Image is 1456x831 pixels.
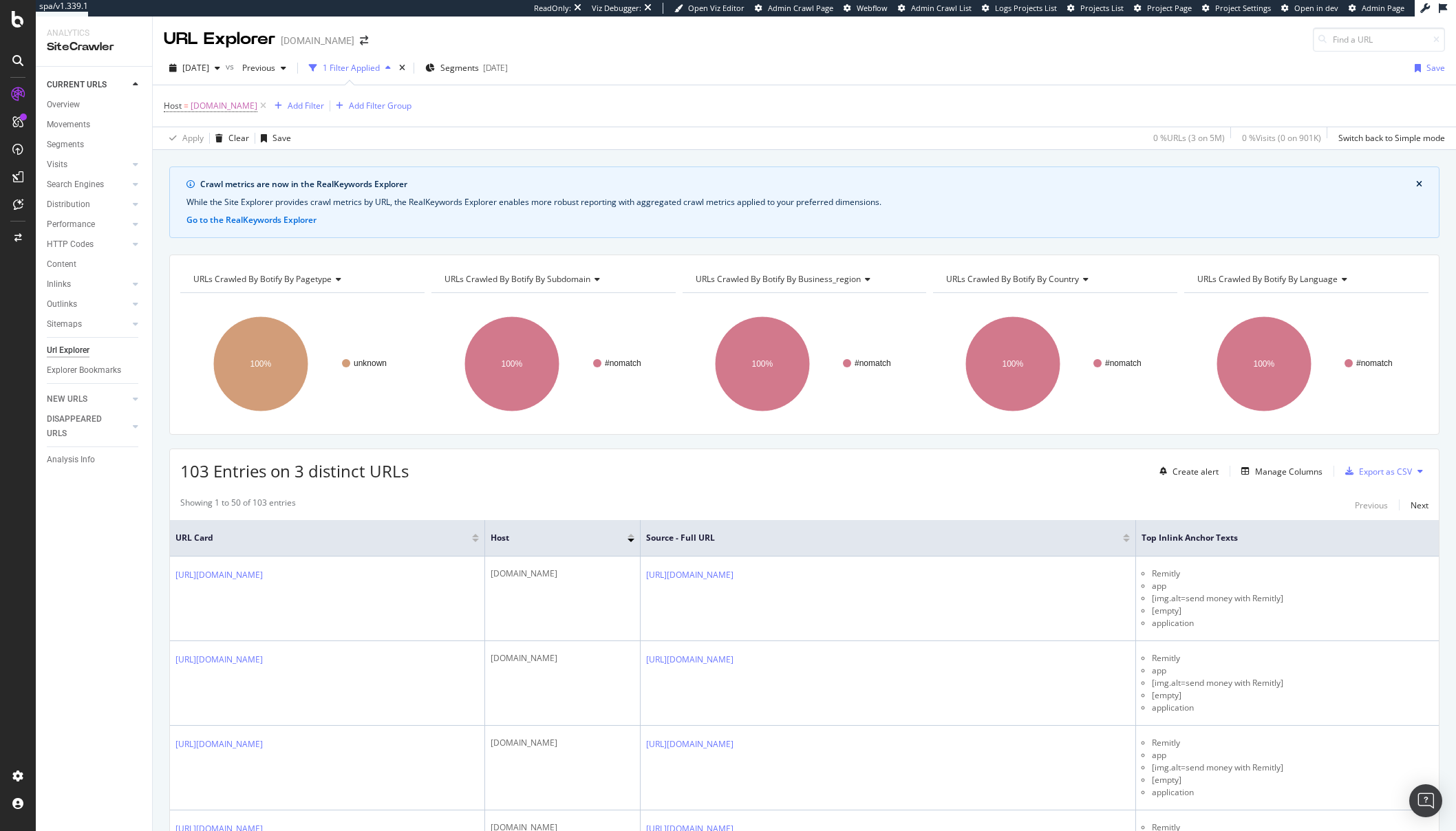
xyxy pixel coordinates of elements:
[768,3,833,13] span: Admin Crawl Page
[696,273,861,285] span: URLs Crawled By Botify By business_region
[47,217,129,232] a: Performance
[605,358,641,368] text: #nomatch
[1197,273,1338,285] span: URLs Crawled By Botify By language
[47,237,129,252] a: HTTP Codes
[501,359,522,369] text: 100%
[47,197,90,212] div: Distribution
[1349,3,1404,14] a: Admin Page
[1152,652,1433,665] li: Remitly
[281,34,354,47] div: [DOMAIN_NAME]
[1152,702,1433,714] li: application
[47,217,95,232] div: Performance
[683,304,925,424] svg: A chart.
[1184,304,1426,424] svg: A chart.
[47,412,129,441] a: DISAPPEARED URLS
[491,568,634,580] div: [DOMAIN_NAME]
[1355,499,1388,511] div: Previous
[47,39,141,55] div: SiteCrawler
[47,453,142,467] a: Analysis Info
[180,304,425,424] div: A chart.
[396,61,408,75] div: times
[47,277,71,292] div: Inlinks
[1152,617,1433,629] li: application
[226,61,237,72] span: vs
[164,57,226,79] button: [DATE]
[47,118,90,132] div: Movements
[228,132,249,144] div: Clear
[1152,762,1433,774] li: [img.alt=send money with Remitly]
[1409,57,1445,79] button: Save
[1080,3,1124,13] span: Projects List
[47,98,142,112] a: Overview
[47,118,142,132] a: Movements
[164,28,275,51] div: URL Explorer
[47,363,142,378] a: Explorer Bookmarks
[1236,463,1323,479] button: Manage Columns
[354,358,387,368] text: unknown
[755,3,833,14] a: Admin Crawl Page
[1152,665,1433,677] li: app
[175,532,469,544] span: URL Card
[191,96,257,116] span: [DOMAIN_NAME]
[47,277,129,292] a: Inlinks
[1152,580,1433,592] li: app
[1254,359,1275,369] text: 100%
[1152,592,1433,605] li: [img.alt=send money with Remitly]
[47,363,121,378] div: Explorer Bookmarks
[1362,3,1404,13] span: Admin Page
[1215,3,1271,13] span: Project Settings
[491,737,634,749] div: [DOMAIN_NAME]
[47,297,77,312] div: Outlinks
[269,98,324,114] button: Add Filter
[47,317,129,332] a: Sitemaps
[175,737,263,751] a: [URL][DOMAIN_NAME]
[1134,3,1192,14] a: Project Page
[47,392,129,407] a: NEW URLS
[1067,3,1124,14] a: Projects List
[420,57,513,79] button: Segments[DATE]
[946,273,1079,285] span: URLs Crawled By Botify By country
[1409,784,1442,817] div: Open Intercom Messenger
[186,196,1422,208] div: While the Site Explorer provides crawl metrics by URL, the RealKeywords Explorer enables more rob...
[323,62,380,74] div: 1 Filter Applied
[1142,532,1413,544] span: Top Inlink Anchor Texts
[1152,737,1433,749] li: Remitly
[1313,28,1445,52] input: Find a URL
[1338,132,1445,144] div: Switch back to Simple mode
[47,257,142,272] a: Content
[47,158,67,172] div: Visits
[855,358,891,368] text: #nomatch
[47,78,107,92] div: CURRENT URLS
[47,317,82,332] div: Sitemaps
[1195,268,1416,290] h4: URLs Crawled By Botify By language
[47,158,129,172] a: Visits
[237,62,275,74] span: Previous
[442,268,663,290] h4: URLs Crawled By Botify By subdomain
[1281,3,1338,14] a: Open in dev
[164,127,204,149] button: Apply
[1242,132,1321,144] div: 0 % Visits ( 0 on 901K )
[844,3,888,14] a: Webflow
[674,3,745,14] a: Open Viz Editor
[431,304,676,424] div: A chart.
[255,127,291,149] button: Save
[445,273,590,285] span: URLs Crawled By Botify By subdomain
[47,343,89,358] div: Url Explorer
[47,297,129,312] a: Outlinks
[47,98,80,112] div: Overview
[1413,175,1426,193] button: close banner
[1255,466,1323,477] div: Manage Columns
[751,359,773,369] text: 100%
[982,3,1057,14] a: Logs Projects List
[933,304,1175,424] svg: A chart.
[184,100,189,111] span: =
[1173,466,1219,477] div: Create alert
[47,197,129,212] a: Distribution
[534,3,571,14] div: ReadOnly:
[47,177,104,192] div: Search Engines
[47,257,76,272] div: Content
[483,62,508,74] div: [DATE]
[943,268,1165,290] h4: URLs Crawled By Botify By country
